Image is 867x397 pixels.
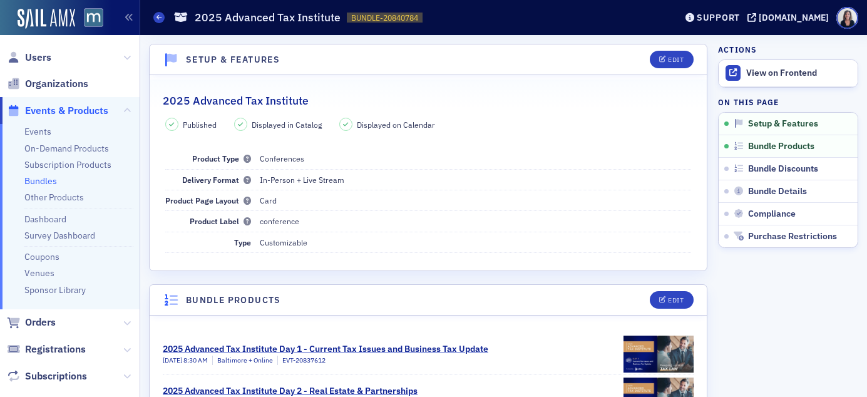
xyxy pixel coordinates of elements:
a: View on Frontend [719,60,858,86]
div: EVT-20837612 [277,356,326,366]
a: Bundles [24,175,57,187]
span: Registrations [25,343,86,356]
span: Type [234,237,251,247]
a: Orders [7,316,56,329]
span: Product Page Layout [165,195,251,205]
dd: Customizable [260,232,692,252]
a: Subscriptions [7,369,87,383]
a: Dashboard [24,214,66,225]
span: Product Label [190,216,251,226]
h4: Bundle Products [186,294,281,307]
h2: 2025 Advanced Tax Institute [163,93,309,109]
a: On-Demand Products [24,143,109,154]
span: Orders [25,316,56,329]
span: Setup & Features [748,118,818,130]
h4: On this page [718,96,858,108]
a: Registrations [7,343,86,356]
button: [DOMAIN_NAME] [747,13,833,22]
span: In-Person + Live Stream [260,175,344,185]
div: [DOMAIN_NAME] [759,12,829,23]
a: Sponsor Library [24,284,86,296]
span: Bundle Details [748,186,807,197]
img: SailAMX [18,9,75,29]
span: [DATE] [163,356,183,364]
span: Delivery Format [182,175,251,185]
a: View Homepage [75,8,103,29]
span: Organizations [25,77,88,91]
div: 2025 Advanced Tax Institute Day 1 - Current Tax Issues and Business Tax Update [163,343,488,356]
span: Card [260,195,277,205]
a: Other Products [24,192,84,203]
span: Profile [836,7,858,29]
h4: Actions [718,44,757,55]
div: Edit [668,297,684,304]
a: Events [24,126,51,137]
div: Support [697,12,740,23]
h1: 2025 Advanced Tax Institute [195,10,341,25]
a: Users [7,51,51,64]
span: Purchase Restrictions [748,231,837,242]
button: Edit [650,51,693,68]
span: 8:30 AM [183,356,208,364]
span: Events & Products [25,104,108,118]
div: Baltimore + Online [212,356,273,366]
span: Subscriptions [25,369,87,383]
div: View on Frontend [746,68,851,79]
span: Users [25,51,51,64]
span: Conferences [260,153,304,163]
img: SailAMX [84,8,103,28]
span: Published [183,119,217,130]
span: Bundle Products [748,141,814,152]
span: Displayed on Calendar [357,119,435,130]
span: Product Type [192,153,251,163]
a: Venues [24,267,54,279]
button: Edit [650,291,693,309]
dd: conference [260,211,692,231]
span: Compliance [748,209,796,220]
h4: Setup & Features [186,53,280,66]
a: 2025 Advanced Tax Institute Day 1 - Current Tax Issues and Business Tax Update[DATE] 8:30 AMBalti... [163,333,694,374]
span: BUNDLE-20840784 [351,13,418,23]
span: Bundle Discounts [748,163,818,175]
div: Edit [668,56,684,63]
a: Survey Dashboard [24,230,95,241]
a: Subscription Products [24,159,111,170]
a: Organizations [7,77,88,91]
a: Coupons [24,251,59,262]
span: Displayed in Catalog [252,119,322,130]
a: Events & Products [7,104,108,118]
